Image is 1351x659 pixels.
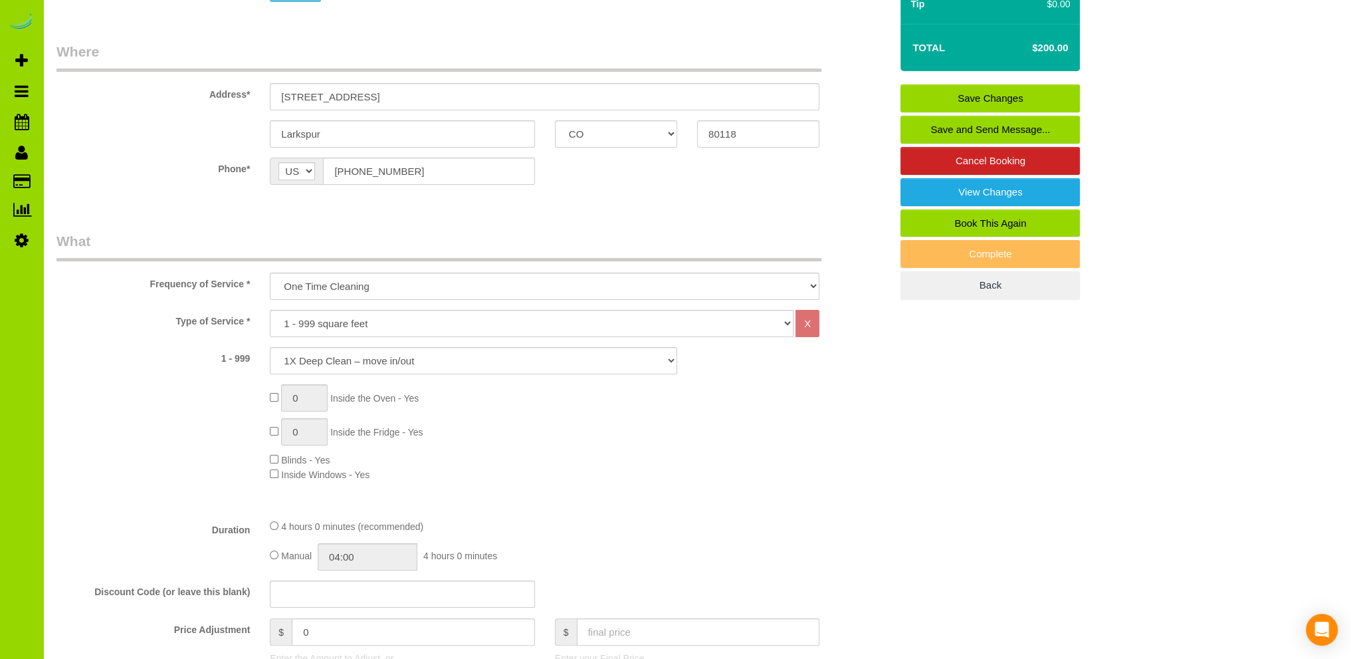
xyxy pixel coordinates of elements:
[281,551,312,561] span: Manual
[281,455,330,465] span: Blinds - Yes
[330,393,419,404] span: Inside the Oven - Yes
[323,158,534,185] input: Phone*
[900,116,1080,144] a: Save and Send Message...
[270,618,292,646] span: $
[281,469,369,480] span: Inside Windows - Yes
[900,209,1080,237] a: Book This Again
[47,347,260,365] label: 1 - 999
[56,42,821,72] legend: Where
[56,231,821,261] legend: What
[697,120,819,148] input: Zip Code*
[47,310,260,328] label: Type of Service *
[47,519,260,537] label: Duration
[47,618,260,636] label: Price Adjustment
[270,120,534,148] input: City*
[47,158,260,176] label: Phone*
[900,147,1080,175] a: Cancel Booking
[992,43,1068,54] h4: $200.00
[8,13,35,32] img: Automaid Logo
[1306,614,1338,646] div: Open Intercom Messenger
[330,427,423,438] span: Inside the Fridge - Yes
[47,273,260,291] label: Frequency of Service *
[555,618,577,646] span: $
[47,83,260,101] label: Address*
[281,521,423,532] span: 4 hours 0 minutes (recommended)
[912,42,945,53] strong: Total
[900,178,1080,206] a: View Changes
[577,618,820,646] input: final price
[423,551,497,561] span: 4 hours 0 minutes
[900,84,1080,112] a: Save Changes
[900,271,1080,299] a: Back
[47,581,260,598] label: Discount Code (or leave this blank)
